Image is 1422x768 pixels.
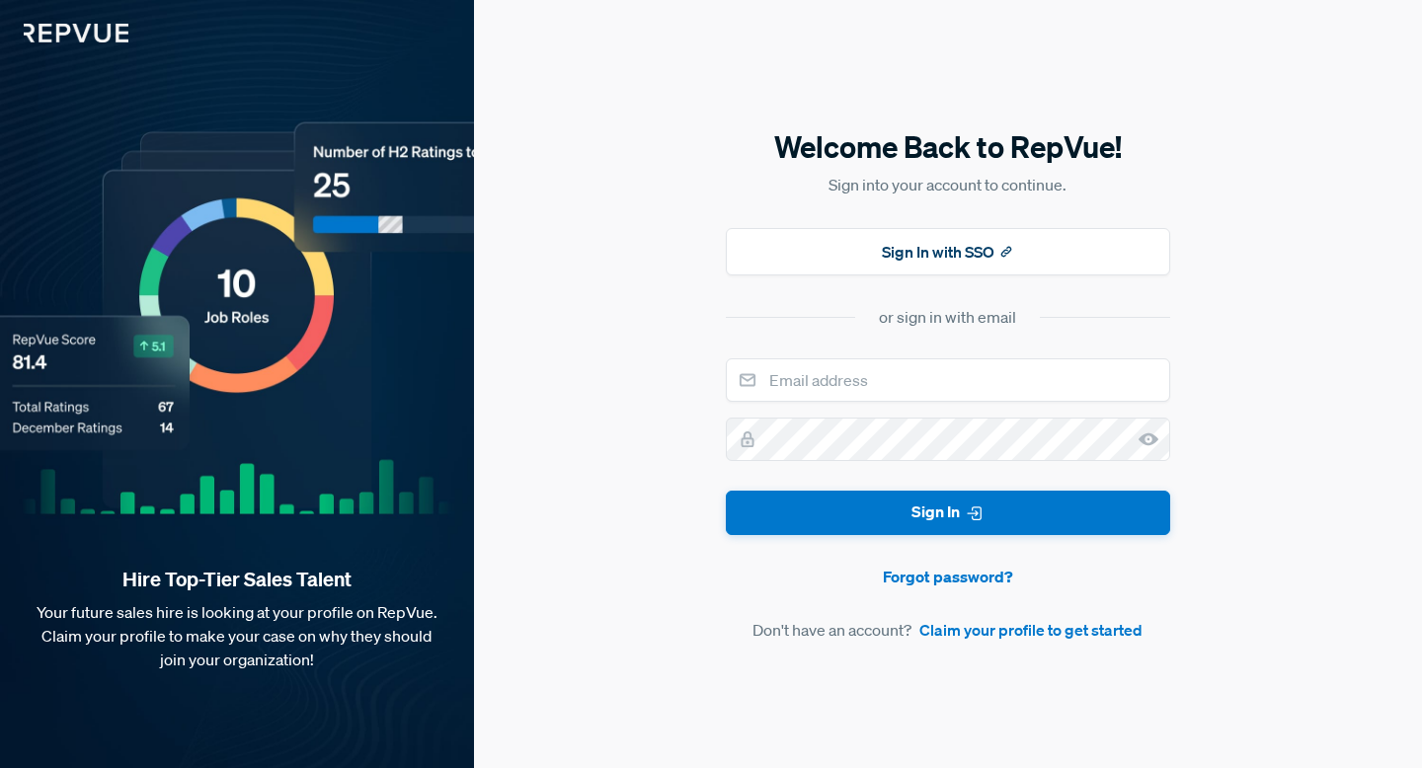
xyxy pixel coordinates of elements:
input: Email address [726,358,1170,402]
div: or sign in with email [879,305,1016,329]
h5: Welcome Back to RepVue! [726,126,1170,168]
strong: Hire Top-Tier Sales Talent [32,567,442,592]
button: Sign In with SSO [726,228,1170,275]
button: Sign In [726,491,1170,535]
a: Claim your profile to get started [919,618,1143,642]
p: Sign into your account to continue. [726,173,1170,196]
p: Your future sales hire is looking at your profile on RepVue. Claim your profile to make your case... [32,600,442,671]
a: Forgot password? [726,565,1170,588]
article: Don't have an account? [726,618,1170,642]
